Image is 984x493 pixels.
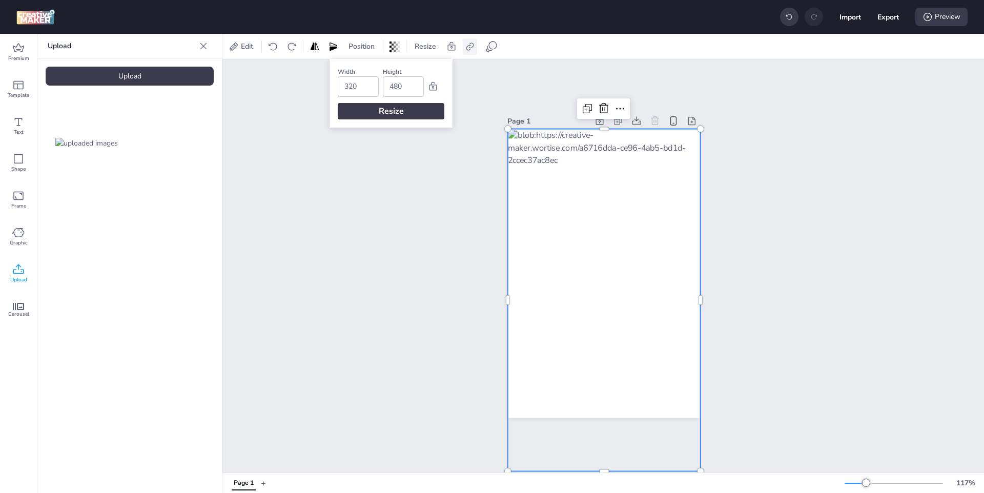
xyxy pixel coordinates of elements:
[8,54,29,63] span: Premium
[234,479,254,488] div: Page 1
[46,67,214,86] div: Upload
[338,103,444,119] div: Resize
[346,41,377,52] span: Position
[507,116,588,127] div: Page 1
[14,128,24,136] span: Text
[48,34,195,58] p: Upload
[953,478,978,488] div: 117 %
[839,6,861,28] button: Import
[8,91,29,99] span: Template
[227,474,261,492] div: Tabs
[877,6,899,28] button: Export
[16,9,55,25] img: logo Creative Maker
[413,41,438,52] span: Resize
[383,67,424,76] div: Height
[10,239,28,247] span: Graphic
[261,474,266,492] button: +
[338,67,379,76] div: Width
[8,310,29,318] span: Carousel
[11,202,26,210] span: Frame
[915,8,968,26] div: Preview
[10,276,27,284] span: Upload
[11,165,26,173] span: Shape
[239,41,255,52] span: Edit
[55,138,118,149] img: uploaded images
